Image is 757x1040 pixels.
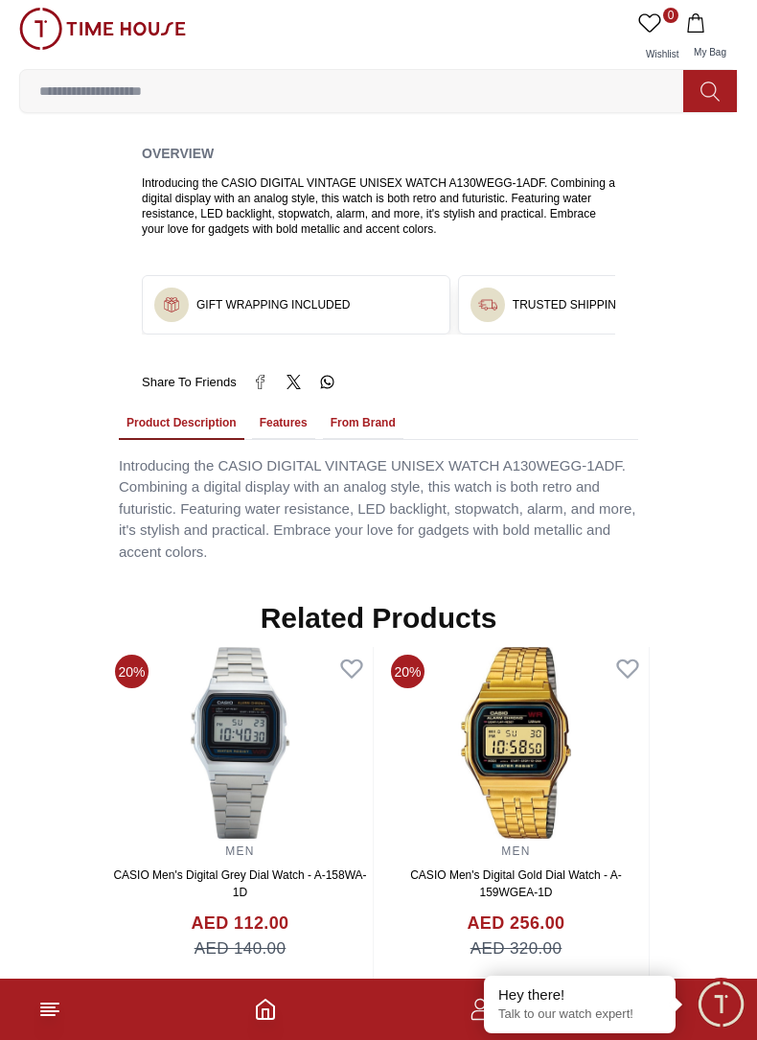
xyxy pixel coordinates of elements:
[513,297,625,312] h3: TRUSTED SHIPPING
[498,1006,661,1023] p: Talk to our watch expert!
[191,911,288,936] h4: AED 112.00
[196,297,350,312] h3: GIFT WRAPPING INCLUDED
[107,647,373,839] img: CASIO Men's Digital Grey Dial Watch - A-158WA-1D
[498,985,661,1005] div: Hey there!
[19,8,186,50] img: ...
[261,601,497,636] h2: Related Products
[119,407,244,440] button: Product Description
[686,47,734,58] span: My Bag
[682,8,738,69] button: My Bag
[115,655,149,688] span: 20%
[113,868,366,899] a: CASIO Men's Digital Grey Dial Watch - A-158WA-1D
[119,455,638,564] div: Introducing the CASIO DIGITAL VINTAGE UNISEX WATCH A130WEGG-1ADF. Combining a digital display wit...
[162,295,181,314] img: ...
[195,936,287,961] span: AED 140.00
[501,844,530,858] a: MEN
[142,139,214,168] h2: Overview
[410,868,622,899] a: CASIO Men's Digital Gold Dial Watch - A-159WGEA-1D
[695,978,747,1030] div: Chat Widget
[142,175,615,237] div: Introducing the CASIO DIGITAL VINTAGE UNISEX WATCH A130WEGG-1ADF. Combining a digital display wit...
[225,844,254,858] a: MEN
[323,407,403,440] button: From Brand
[254,998,277,1021] a: Home
[634,8,682,69] a: 0Wishlist
[383,647,649,839] img: CASIO Men's Digital Gold Dial Watch - A-159WGEA-1D
[470,936,562,961] span: AED 320.00
[142,373,237,392] span: Share To Friends
[478,295,497,314] img: ...
[638,49,686,59] span: Wishlist
[467,911,564,936] h4: AED 256.00
[391,655,424,688] span: 20%
[252,407,315,440] button: Features
[663,8,678,23] span: 0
